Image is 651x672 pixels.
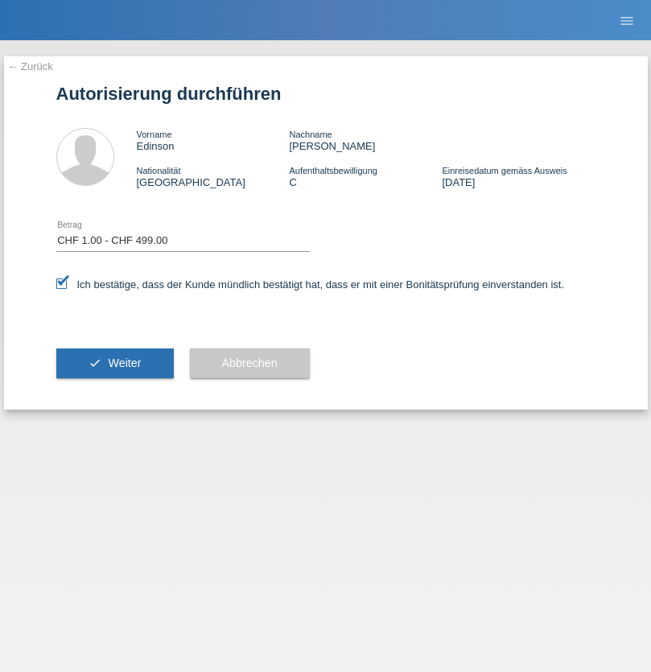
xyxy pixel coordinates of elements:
[442,166,567,175] span: Einreisedatum gemäss Ausweis
[137,166,181,175] span: Nationalität
[56,348,174,379] button: check Weiter
[442,164,595,188] div: [DATE]
[137,128,290,152] div: Edinson
[190,348,310,379] button: Abbrechen
[137,130,172,139] span: Vorname
[8,60,53,72] a: ← Zurück
[289,128,442,152] div: [PERSON_NAME]
[619,13,635,29] i: menu
[611,15,643,25] a: menu
[56,278,565,291] label: Ich bestätige, dass der Kunde mündlich bestätigt hat, dass er mit einer Bonitätsprüfung einversta...
[56,84,595,104] h1: Autorisierung durchführen
[108,357,141,369] span: Weiter
[222,357,278,369] span: Abbrechen
[289,166,377,175] span: Aufenthaltsbewilligung
[289,164,442,188] div: C
[289,130,332,139] span: Nachname
[89,357,101,369] i: check
[137,164,290,188] div: [GEOGRAPHIC_DATA]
